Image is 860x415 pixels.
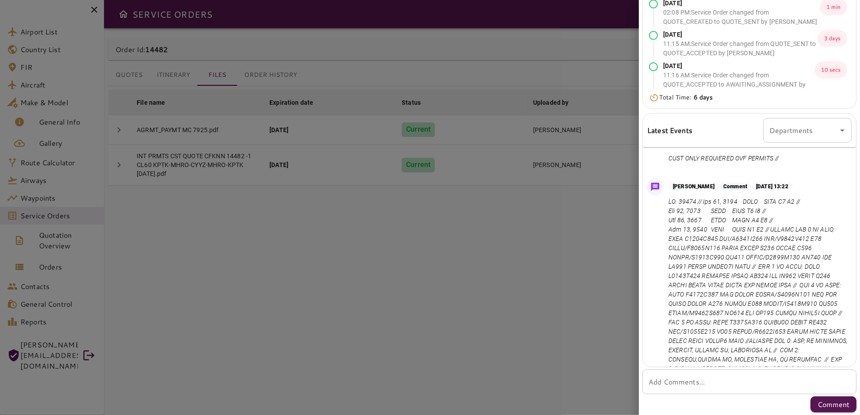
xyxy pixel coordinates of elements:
[663,71,814,99] p: 11:16 AM : Service Order changed from QUOTE_ACCEPTED to AWAITING_ASSIGNMENT by [PERSON_NAME]
[649,181,661,193] img: Message Icon
[663,39,818,58] p: 11:15 AM : Service Order changed from QUOTE_SENT to QUOTE_ACCEPTED by [PERSON_NAME]
[810,396,856,412] button: Comment
[818,399,849,410] p: Comment
[647,125,692,136] h6: Latest Events
[668,197,848,411] p: LO: 39474 // Ips 61, 3194 DOLO SITA C7 A2 // Eli 92, 7073 SEDD EIUS T6 I8 // Utl 86, 3667 ETDO MA...
[814,61,847,78] p: 10 secs
[752,183,793,190] p: [DATE] 13:22
[694,93,713,102] b: 6 days
[836,124,848,137] button: Open
[719,183,752,190] p: Comment
[663,61,814,71] p: [DATE]
[663,30,818,39] p: [DATE]
[659,93,713,102] p: Total Time:
[668,183,719,190] p: [PERSON_NAME]
[818,30,847,47] p: 3 days
[663,8,820,27] p: 02:08 PM : Service Order changed from QUOTE_CREATED to QUOTE_SENT by [PERSON_NAME]
[649,93,659,102] img: Timer Icon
